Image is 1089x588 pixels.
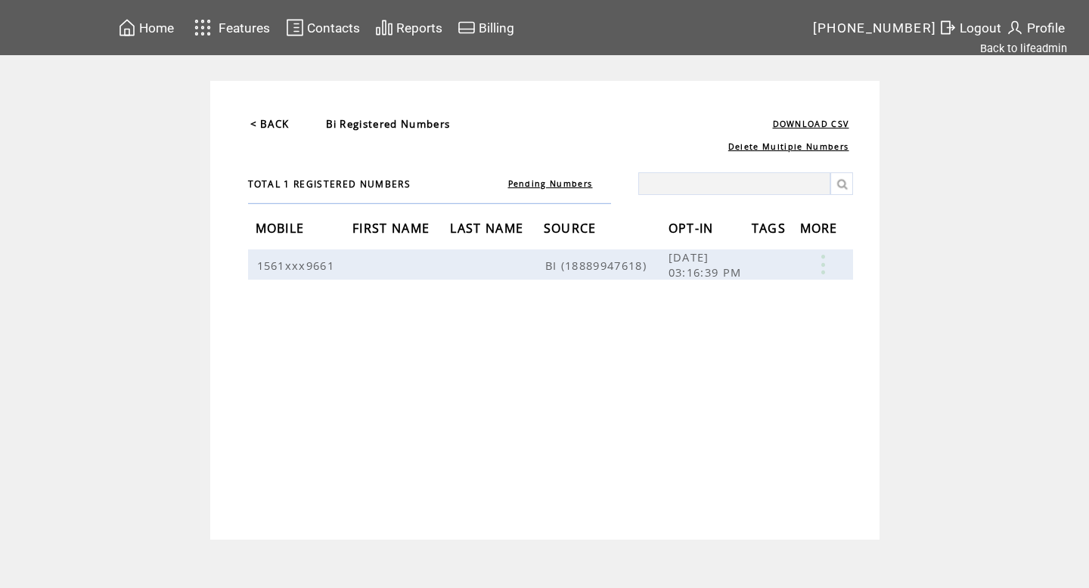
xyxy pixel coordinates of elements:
[669,216,718,244] span: OPT-IN
[669,249,746,280] span: [DATE] 03:16:39 PM
[669,224,718,233] a: OPT-IN
[1004,16,1067,39] a: Profile
[286,18,304,37] img: contacts.svg
[375,18,393,37] img: chart.svg
[188,13,273,42] a: Features
[257,258,339,273] span: 1561xxx9661
[773,119,849,129] a: DOWNLOAD CSV
[190,15,216,40] img: features.svg
[936,16,1004,39] a: Logout
[450,224,527,233] a: LAST NAME
[450,216,527,244] span: LAST NAME
[352,216,433,244] span: FIRST NAME
[545,258,650,273] span: BI (18889947618)
[455,16,517,39] a: Billing
[352,224,433,233] a: FIRST NAME
[373,16,445,39] a: Reports
[219,20,270,36] span: Features
[508,178,593,189] a: Pending Numbers
[307,20,360,36] span: Contacts
[1006,18,1024,37] img: profile.svg
[728,141,849,152] a: Delete Multiple Numbers
[256,224,309,233] a: MOBILE
[396,20,442,36] span: Reports
[939,18,957,37] img: exit.svg
[139,20,174,36] span: Home
[800,216,842,244] span: MORE
[256,216,309,244] span: MOBILE
[813,20,937,36] span: [PHONE_NUMBER]
[116,16,176,39] a: Home
[248,178,411,190] span: TOTAL 1 REGISTERED NUMBERS
[980,42,1067,55] a: Back to lifeadmin
[544,224,600,233] a: SOURCE
[752,216,790,244] span: TAGS
[479,20,514,36] span: Billing
[458,18,476,37] img: creidtcard.svg
[752,224,790,233] a: TAGS
[118,18,136,37] img: home.svg
[284,16,362,39] a: Contacts
[326,117,451,131] span: Bi Registered Numbers
[960,20,1001,36] span: Logout
[544,216,600,244] span: SOURCE
[250,117,290,131] a: < BACK
[1027,20,1065,36] span: Profile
